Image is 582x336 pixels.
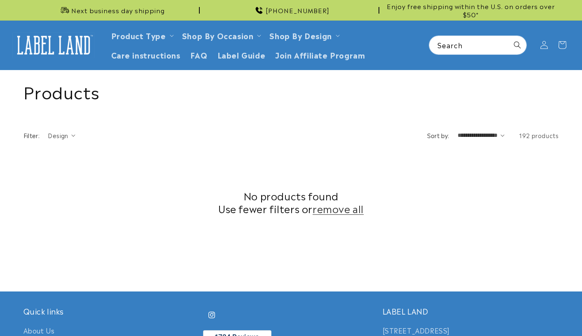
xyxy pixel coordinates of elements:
[23,80,559,102] h1: Products
[48,131,75,140] summary: Design (0 selected)
[23,189,559,215] h2: No products found Use fewer filters or
[383,2,559,18] span: Enjoy free shipping within the U.S. on orders over $50*
[111,30,166,41] a: Product Type
[264,26,343,45] summary: Shop By Design
[185,45,213,64] a: FAQ
[177,26,265,45] summary: Shop By Occasion
[217,50,266,59] span: Label Guide
[190,50,208,59] span: FAQ
[313,202,364,215] a: remove all
[427,131,449,139] label: Sort by:
[12,32,95,58] img: Label Land
[182,31,254,40] span: Shop By Occasion
[266,6,330,14] span: [PHONE_NUMBER]
[275,50,365,59] span: Join Affiliate Program
[9,29,98,61] a: Label Land
[213,45,271,64] a: Label Guide
[48,131,68,139] span: Design
[519,131,559,139] span: 192 products
[23,131,40,140] h2: Filter:
[270,45,370,64] a: Join Affiliate Program
[383,306,559,316] h2: LABEL LAND
[508,36,526,54] button: Search
[71,6,165,14] span: Next business day shipping
[269,30,332,41] a: Shop By Design
[106,45,185,64] a: Care instructions
[111,50,180,59] span: Care instructions
[106,26,177,45] summary: Product Type
[23,306,200,316] h2: Quick links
